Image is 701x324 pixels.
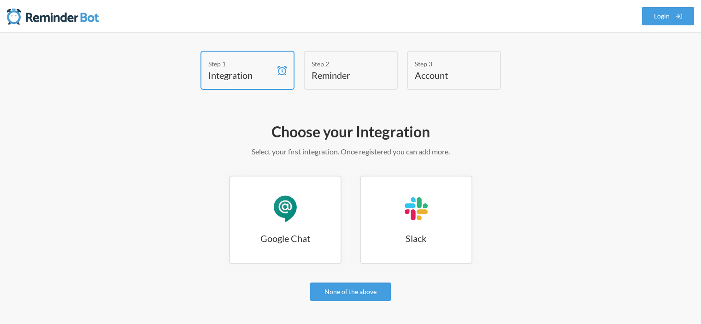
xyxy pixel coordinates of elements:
h3: Google Chat [230,232,341,245]
a: None of the above [310,283,391,301]
p: Select your first integration. Once registered you can add more. [83,146,618,157]
a: Login [642,7,695,25]
h4: Integration [208,69,273,82]
h4: Reminder [312,69,376,82]
div: Step 2 [312,59,376,69]
h4: Account [415,69,479,82]
h3: Slack [361,232,471,245]
h2: Choose your Integration [83,122,618,141]
img: Reminder Bot [7,7,99,25]
div: Step 1 [208,59,273,69]
div: Step 3 [415,59,479,69]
